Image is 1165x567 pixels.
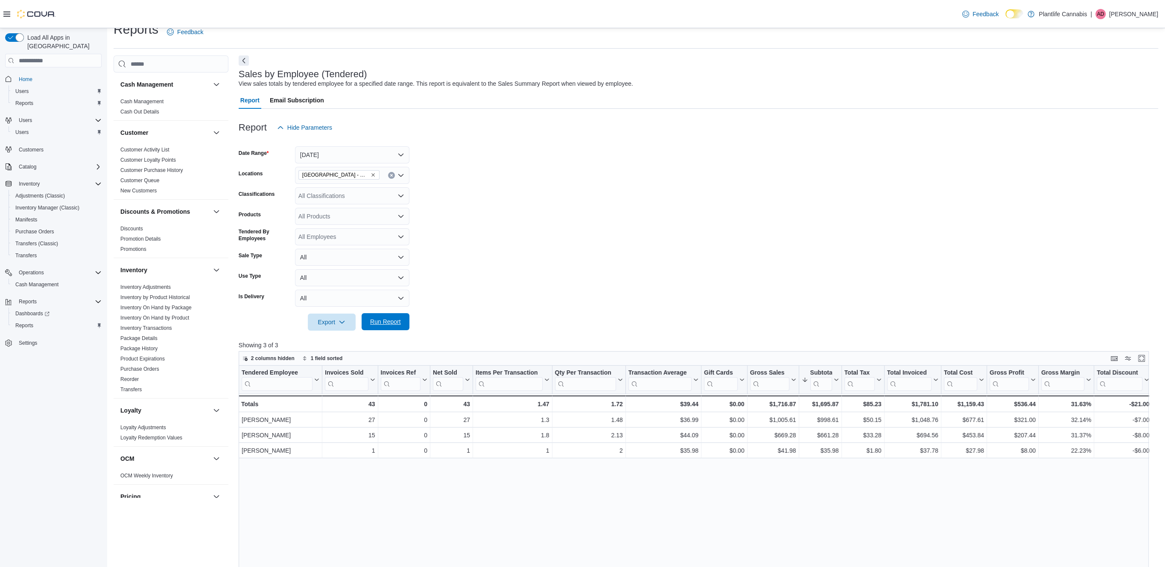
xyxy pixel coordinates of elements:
[1123,353,1133,363] button: Display options
[114,21,158,38] h1: Reports
[1097,415,1149,425] div: -$7.00
[943,369,977,391] div: Total Cost
[15,179,43,189] button: Inventory
[887,430,938,441] div: $694.56
[12,238,102,249] span: Transfers (Classic)
[2,337,105,349] button: Settings
[990,369,1029,377] div: Gross Profit
[9,202,105,214] button: Inventory Manager (Classic)
[120,246,146,253] span: Promotions
[12,191,68,201] a: Adjustments (Classic)
[239,341,1158,349] p: Showing 3 of 3
[476,399,549,409] div: 1.47
[114,145,228,199] div: Customer
[120,266,210,274] button: Inventory
[15,144,102,155] span: Customers
[120,246,146,252] a: Promotions
[12,227,102,237] span: Purchase Orders
[555,415,622,425] div: 1.48
[704,369,738,377] div: Gift Cards
[9,214,105,226] button: Manifests
[2,73,105,85] button: Home
[242,415,319,425] div: [PERSON_NAME]
[120,366,159,372] span: Purchase Orders
[120,335,158,341] a: Package Details
[810,369,832,391] div: Subtotal
[12,250,40,261] a: Transfers
[299,353,346,363] button: 1 field sorted
[295,249,409,266] button: All
[19,76,32,83] span: Home
[239,191,275,198] label: Classifications
[397,172,404,179] button: Open list of options
[211,206,222,217] button: Discounts & Promotions
[120,406,141,415] h3: Loyalty
[120,335,158,342] span: Package Details
[628,399,698,409] div: $39.44
[120,207,210,216] button: Discounts & Promotions
[251,355,295,362] span: 2 columns hidden
[9,190,105,202] button: Adjustments (Classic)
[325,415,375,425] div: 27
[241,399,319,409] div: Totals
[120,305,192,311] a: Inventory On Hand by Package
[371,172,376,177] button: Remove Calgary - Mahogany Market from selection in this group
[12,227,58,237] a: Purchase Orders
[19,180,40,187] span: Inventory
[120,284,171,291] span: Inventory Adjustments
[15,240,58,247] span: Transfers (Classic)
[844,415,881,425] div: $50.15
[9,279,105,291] button: Cash Management
[325,369,368,391] div: Invoices Sold
[120,167,183,174] span: Customer Purchase History
[12,308,53,319] a: Dashboards
[12,308,102,319] span: Dashboards
[990,369,1029,391] div: Gross Profit
[1041,415,1091,425] div: 32.14%
[362,313,409,330] button: Run Report
[239,273,261,279] label: Use Type
[295,290,409,307] button: All
[2,178,105,190] button: Inventory
[120,304,192,311] span: Inventory On Hand by Package
[959,6,1002,23] a: Feedback
[887,399,938,409] div: $1,781.10
[120,376,139,383] span: Reorder
[242,369,312,391] div: Tendered Employee
[9,308,105,320] a: Dashboards
[943,369,984,391] button: Total Cost
[120,147,169,153] a: Customer Activity List
[15,179,102,189] span: Inventory
[120,99,164,105] a: Cash Management
[628,369,692,377] div: Transaction Average
[120,109,159,115] a: Cash Out Details
[311,355,343,362] span: 1 field sorted
[15,74,36,84] a: Home
[15,115,102,125] span: Users
[555,399,622,409] div: 1.72
[211,79,222,90] button: Cash Management
[15,216,37,223] span: Manifests
[750,415,796,425] div: $1,005.61
[388,172,395,179] button: Clear input
[12,191,102,201] span: Adjustments (Classic)
[15,322,33,329] span: Reports
[990,415,1036,425] div: $321.00
[801,415,838,425] div: $998.61
[239,55,249,66] button: Next
[15,129,29,136] span: Users
[433,415,470,425] div: 27
[15,297,102,307] span: Reports
[239,293,264,300] label: Is Delivery
[120,225,143,232] span: Discounts
[270,92,324,109] span: Email Subscription
[302,171,369,179] span: [GEOGRAPHIC_DATA] - Mahogany Market
[15,162,102,172] span: Catalog
[17,10,55,18] img: Cova
[120,387,142,393] a: Transfers
[239,228,292,242] label: Tendered By Employees
[380,415,427,425] div: 0
[5,69,102,371] nav: Complex example
[120,187,157,194] span: New Customers
[801,369,838,391] button: Subtotal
